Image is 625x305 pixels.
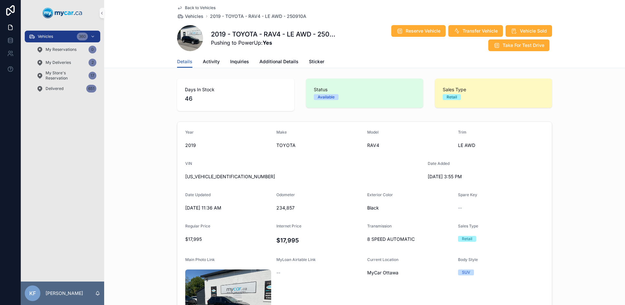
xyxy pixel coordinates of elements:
[458,130,466,135] span: Trim
[177,56,192,68] a: Details
[230,56,249,69] a: Inquiries
[458,142,544,149] span: LE AWD
[185,161,192,166] span: VIN
[210,13,306,20] a: 2019 - TOYOTA - RAV4 - LE AWD - 250910A
[367,224,392,228] span: Transmission
[309,56,324,69] a: Sticker
[89,59,96,66] div: 2
[276,130,287,135] span: Make
[185,205,271,211] span: [DATE] 11:36 AM
[203,58,220,65] span: Activity
[177,13,203,20] a: Vehicles
[46,86,63,91] span: Delivered
[367,236,453,242] span: 8 SPEED AUTOMATIC
[185,5,215,10] span: Back to Vehicles
[86,85,96,93] div: 651
[185,236,271,242] span: $17,995
[38,34,53,39] span: Vehicles
[314,86,415,93] span: Status
[259,58,299,65] span: Additional Details
[185,142,271,149] span: 2019
[458,192,477,197] span: Spare Key
[406,28,440,34] span: Reserve Vehicle
[185,130,194,135] span: Year
[458,205,462,211] span: --
[458,224,478,228] span: Sales Type
[520,28,547,34] span: Vehicle Sold
[185,94,286,103] span: 46
[309,58,324,65] span: Sticker
[367,205,453,211] span: Black
[259,56,299,69] a: Additional Details
[391,25,446,37] button: Reserve Vehicle
[276,205,362,211] span: 234,857
[46,60,71,65] span: My Deliveries
[276,236,362,245] h4: $17,995
[211,30,336,39] h1: 2019 - TOYOTA - RAV4 - LE AWD - 250910A
[46,47,76,52] span: My Reservations
[276,192,295,197] span: Odometer
[33,57,100,68] a: My Deliveries2
[448,25,503,37] button: Transfer Vehicle
[33,83,100,94] a: Delivered651
[185,192,211,197] span: Date Updated
[276,224,301,228] span: Internet Price
[367,192,393,197] span: Exterior Color
[29,289,36,297] span: KF
[367,130,379,135] span: Model
[185,173,423,180] span: [US_VEHICLE_IDENTIFICATION_NUMBER]
[276,269,280,276] span: --
[428,173,514,180] span: [DATE] 3:55 PM
[447,94,457,100] div: Retail
[488,39,549,51] button: Take For Test Drive
[462,236,472,242] div: Retail
[318,94,335,100] div: Available
[43,8,82,18] img: App logo
[276,142,362,149] span: TOYOTA
[185,257,215,262] span: Main Photo Link
[462,269,470,275] div: SUV
[506,25,552,37] button: Vehicle Sold
[443,86,544,93] span: Sales Type
[25,31,100,42] a: Vehicles360
[263,39,272,46] strong: Yes
[33,44,100,55] a: My Reservations0
[367,269,398,276] span: MyCar Ottawa
[276,257,316,262] span: MyLoan Airtable Link
[230,58,249,65] span: Inquiries
[503,42,544,49] span: Take For Test Drive
[203,56,220,69] a: Activity
[428,161,450,166] span: Date Added
[367,142,453,149] span: RAV4
[211,39,336,47] span: Pushing to PowerUp:
[177,58,192,65] span: Details
[77,33,88,40] div: 360
[89,72,96,80] div: 17
[458,257,478,262] span: Body Style
[177,5,215,10] a: Back to Vehicles
[185,13,203,20] span: Vehicles
[46,290,83,297] p: [PERSON_NAME]
[21,26,104,103] div: scrollable content
[89,46,96,53] div: 0
[463,28,498,34] span: Transfer Vehicle
[33,70,100,81] a: My Store's Reservation17
[185,86,286,93] span: Days In Stock
[367,257,398,262] span: Current Location
[46,70,86,81] span: My Store's Reservation
[185,224,210,228] span: Regular Price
